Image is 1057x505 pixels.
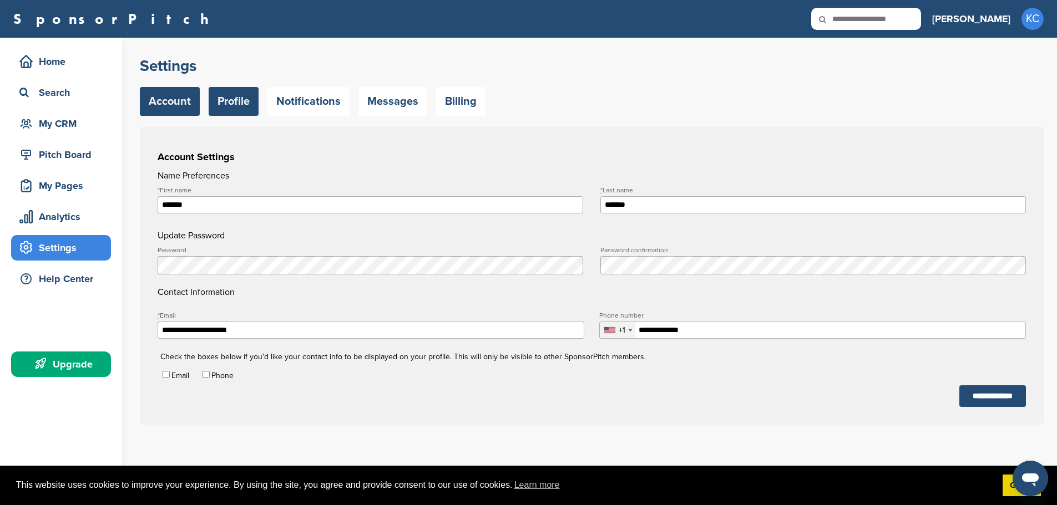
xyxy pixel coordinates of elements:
label: Password confirmation [600,247,1026,253]
a: [PERSON_NAME] [932,7,1010,31]
div: Help Center [17,269,111,289]
a: Analytics [11,204,111,229]
div: Settings [17,238,111,258]
h4: Update Password [158,229,1026,242]
a: Messages [358,87,427,116]
label: Phone number [599,312,1026,319]
div: Analytics [17,207,111,227]
h4: Contact Information [158,247,1026,299]
a: SponsorPitch [13,12,216,26]
a: Help Center [11,266,111,292]
h4: Name Preferences [158,169,1026,182]
div: My CRM [17,114,111,134]
label: First name [158,187,583,193]
a: My CRM [11,111,111,136]
a: Billing [436,87,485,116]
abbr: required [600,186,603,194]
div: Search [17,83,111,103]
a: learn more about cookies [513,477,562,493]
span: This website uses cookies to improve your experience. By using the site, you agree and provide co... [16,477,994,493]
span: KC [1021,8,1044,30]
abbr: required [158,186,160,194]
h3: Account Settings [158,149,1026,165]
a: Notifications [267,87,350,116]
h2: Settings [140,56,1044,76]
div: Selected country [600,322,635,338]
a: Search [11,80,111,105]
a: My Pages [11,173,111,198]
label: Phone [211,371,234,380]
h3: [PERSON_NAME] [932,11,1010,27]
div: Home [17,52,111,72]
a: dismiss cookie message [1003,475,1041,497]
label: Password [158,247,583,253]
a: Pitch Board [11,142,111,167]
div: Pitch Board [17,145,111,165]
abbr: required [158,312,160,319]
label: Email [171,371,189,380]
iframe: Button to launch messaging window [1013,461,1048,496]
a: Upgrade [11,351,111,377]
div: My Pages [17,176,111,196]
a: Settings [11,235,111,261]
div: +1 [619,327,625,334]
div: Upgrade [17,354,111,374]
a: Profile [209,87,259,116]
label: Last name [600,187,1026,193]
a: Account [140,87,200,116]
a: Home [11,49,111,74]
label: Email [158,312,584,319]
